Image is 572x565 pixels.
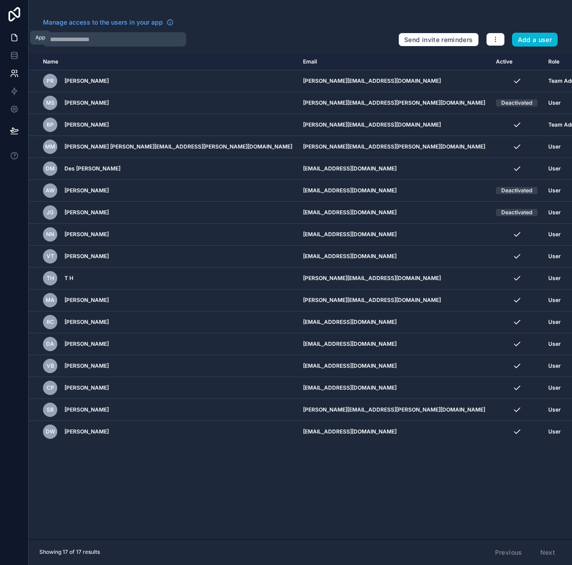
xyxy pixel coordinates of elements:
div: App [35,34,45,41]
span: VT [47,253,54,260]
span: PR [47,77,54,85]
td: [PERSON_NAME][EMAIL_ADDRESS][DOMAIN_NAME] [298,268,491,289]
span: [PERSON_NAME] [64,297,109,304]
span: User [548,362,561,370]
span: [PERSON_NAME] [64,384,109,391]
span: [PERSON_NAME] [64,340,109,348]
span: DM [46,165,55,172]
div: Deactivated [501,99,532,106]
span: [PERSON_NAME] [64,231,109,238]
th: Email [298,54,491,70]
span: User [548,187,561,194]
span: Showing 17 of 17 results [39,548,100,556]
span: User [548,143,561,150]
span: VB [47,362,54,370]
span: User [548,231,561,238]
td: [EMAIL_ADDRESS][DOMAIN_NAME] [298,355,491,377]
td: [PERSON_NAME][EMAIL_ADDRESS][PERSON_NAME][DOMAIN_NAME] [298,92,491,114]
span: [PERSON_NAME] [64,362,109,370]
span: User [548,384,561,391]
span: BP [47,121,54,128]
span: MS [46,99,55,106]
td: [PERSON_NAME][EMAIL_ADDRESS][DOMAIN_NAME] [298,114,491,136]
span: [PERSON_NAME] [64,209,109,216]
span: Des [PERSON_NAME] [64,165,120,172]
span: User [548,253,561,260]
span: [PERSON_NAME] [64,428,109,435]
span: DW [46,428,55,435]
td: [EMAIL_ADDRESS][DOMAIN_NAME] [298,224,491,246]
td: [EMAIL_ADDRESS][DOMAIN_NAME] [298,158,491,180]
span: T H [64,275,73,282]
td: [EMAIL_ADDRESS][DOMAIN_NAME] [298,377,491,399]
td: [EMAIL_ADDRESS][DOMAIN_NAME] [298,180,491,202]
span: User [548,275,561,282]
span: User [548,297,561,304]
a: Manage access to the users in your app [43,18,174,27]
td: [EMAIL_ADDRESS][DOMAIN_NAME] [298,421,491,443]
span: [PERSON_NAME] [64,406,109,413]
span: User [548,99,561,106]
span: [PERSON_NAME] [64,77,109,85]
div: Deactivated [501,187,532,194]
span: NN [46,231,54,238]
span: CP [47,384,54,391]
span: [PERSON_NAME] [64,99,109,106]
span: User [548,209,561,216]
span: [PERSON_NAME] [64,187,109,194]
div: scrollable content [29,54,572,539]
span: Mm [45,143,55,150]
td: [PERSON_NAME][EMAIL_ADDRESS][DOMAIN_NAME] [298,70,491,92]
span: TH [47,275,54,282]
td: [EMAIL_ADDRESS][DOMAIN_NAME] [298,246,491,268]
span: SB [47,406,54,413]
span: [PERSON_NAME] [64,121,109,128]
span: DA [46,340,54,348]
span: User [548,406,561,413]
th: Active [491,54,543,70]
div: Deactivated [501,209,532,216]
td: [PERSON_NAME][EMAIL_ADDRESS][DOMAIN_NAME] [298,289,491,311]
span: RC [47,319,54,326]
td: [EMAIL_ADDRESS][DOMAIN_NAME] [298,202,491,224]
span: [PERSON_NAME] [PERSON_NAME][EMAIL_ADDRESS][PERSON_NAME][DOMAIN_NAME] [64,143,292,150]
span: User [548,319,561,326]
button: Add a user [512,33,558,47]
span: Manage access to the users in your app [43,18,163,27]
span: [PERSON_NAME] [64,319,109,326]
span: AW [46,187,55,194]
td: [PERSON_NAME][EMAIL_ADDRESS][PERSON_NAME][DOMAIN_NAME] [298,136,491,158]
span: JG [47,209,54,216]
th: Name [29,54,298,70]
td: [PERSON_NAME][EMAIL_ADDRESS][PERSON_NAME][DOMAIN_NAME] [298,399,491,421]
span: User [548,340,561,348]
td: [EMAIL_ADDRESS][DOMAIN_NAME] [298,333,491,355]
span: [PERSON_NAME] [64,253,109,260]
span: User [548,428,561,435]
span: User [548,165,561,172]
span: MA [46,297,55,304]
button: Send invite reminders [398,33,478,47]
td: [EMAIL_ADDRESS][DOMAIN_NAME] [298,311,491,333]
